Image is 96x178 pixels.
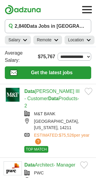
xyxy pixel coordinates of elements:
button: Add to favorite jobs [80,161,88,169]
button: Add to favorite jobs [85,88,92,95]
div: [GEOGRAPHIC_DATA], [US_STATE], 14211 [24,118,92,131]
h2: Location [68,37,84,43]
strong: Data [24,89,35,94]
a: DataArchitect- Manager [24,162,75,167]
span: Get the latest jobs [17,69,86,76]
img: M&T Bank logo [4,88,22,102]
a: Remote [33,36,62,44]
span: $75,526 [59,133,74,138]
div: Average Salary: [5,49,91,64]
img: PwC logo [4,161,22,175]
a: ESTIMATED:$75,526per year? [34,132,92,145]
a: M&T BANK [34,111,55,116]
button: Toggle main navigation menu [80,3,94,16]
span: ? [35,138,41,145]
strong: Data [24,162,35,167]
h2: Salary [8,37,20,43]
a: Data[PERSON_NAME] III - CustomerDataProducts-2 [24,89,79,108]
span: 2,840 [15,23,27,30]
strong: Data [48,96,58,101]
a: PWC [34,170,44,175]
span: $75,767 [38,53,55,60]
span: TOP MATCH [24,146,48,153]
img: Adzuna logo [5,5,41,14]
a: Location [64,36,94,44]
button: Get the latest jobs [5,66,91,79]
a: Salary [5,36,31,44]
h1: Data Jobs in [GEOGRAPHIC_DATA], [GEOGRAPHIC_DATA] [15,23,87,30]
button: 2,840Data Jobs in [GEOGRAPHIC_DATA], [GEOGRAPHIC_DATA] [5,19,91,33]
h2: Remote [37,37,52,43]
